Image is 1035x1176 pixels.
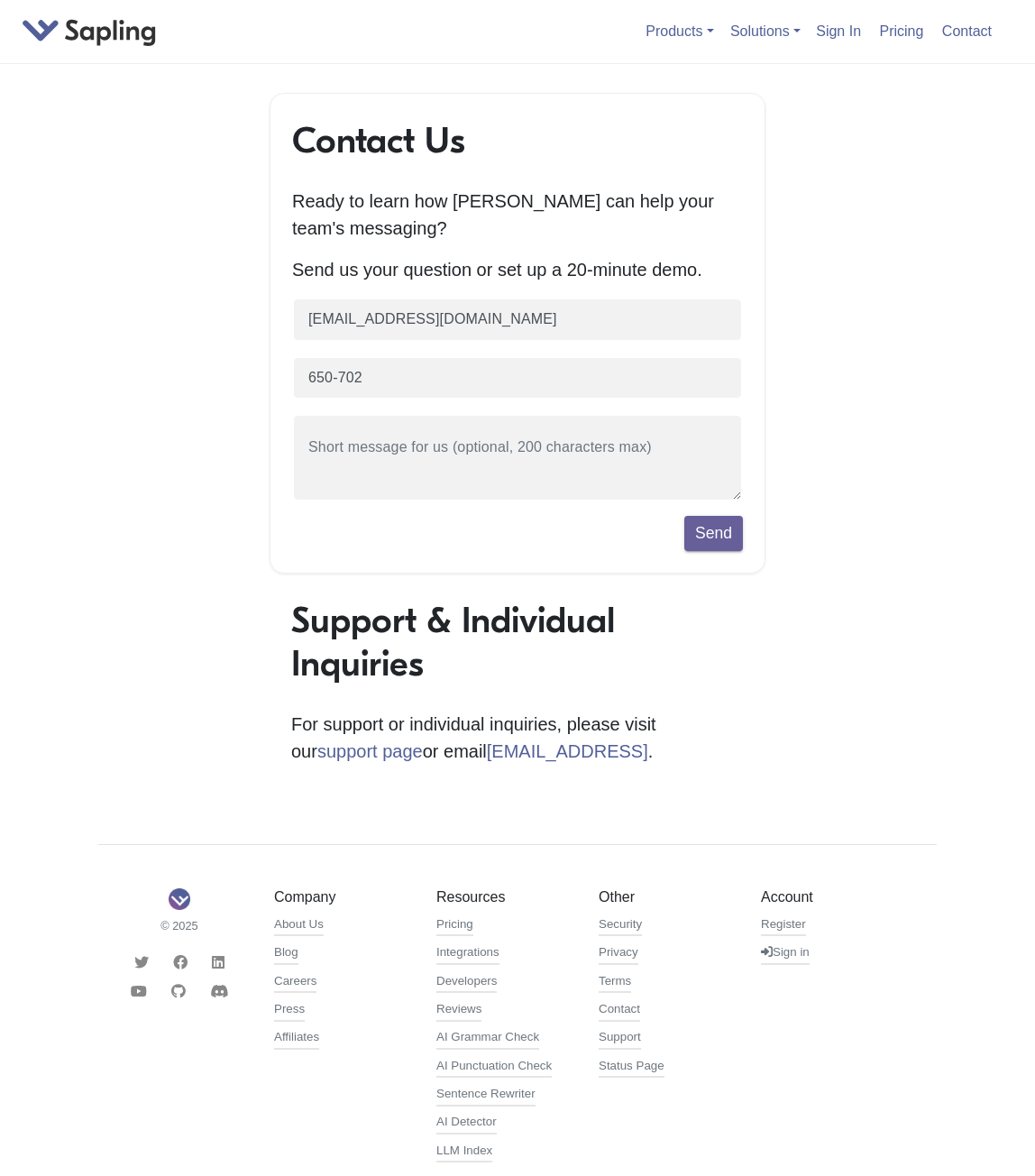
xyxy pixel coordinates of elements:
a: Security [599,915,642,937]
i: Youtube [131,984,147,998]
a: Pricing [873,16,931,46]
i: Github [171,984,186,998]
p: For support or individual inquiries, please visit our or email . [291,711,744,765]
a: Contact [935,16,999,46]
a: Careers [274,972,316,994]
a: Blog [274,943,298,965]
h5: Other [599,888,734,905]
i: Discord [210,984,228,998]
a: Sentence Rewriter [436,1085,536,1107]
h5: Company [274,888,409,905]
a: Integrations [436,943,499,965]
a: Status Page [599,1057,664,1079]
a: About Us [274,915,324,937]
a: Sign in [761,943,810,965]
i: Twitter [134,955,149,969]
h5: Resources [436,888,572,905]
h1: Contact Us [292,119,743,162]
a: Press [274,1000,305,1022]
a: Terms [599,972,631,994]
a: Developers [436,972,497,994]
a: Contact [599,1000,640,1022]
p: Send us your question or set up a 20-minute demo. [292,256,743,283]
a: Affiliates [274,1028,319,1050]
input: Phone number (optional) [292,356,743,400]
a: Sign In [809,16,868,46]
a: Pricing [436,915,473,937]
p: Ready to learn how [PERSON_NAME] can help your team's messaging? [292,188,743,242]
a: Solutions [730,23,801,39]
i: Facebook [173,955,188,969]
small: © 2025 [112,917,247,934]
a: LLM Index [436,1142,492,1163]
a: AI Punctuation Check [436,1057,552,1079]
img: Sapling Logo [169,888,190,910]
i: LinkedIn [212,955,224,969]
input: Business email (required) [292,298,743,342]
a: support page [317,741,423,761]
a: AI Grammar Check [436,1028,539,1050]
a: Support [599,1028,641,1050]
a: Privacy [599,943,638,965]
h5: Account [761,888,896,905]
a: [EMAIL_ADDRESS] [487,741,648,761]
a: Register [761,915,806,937]
a: Products [646,23,713,39]
h1: Support & Individual Inquiries [291,599,744,685]
button: Send [684,516,743,550]
a: AI Detector [436,1113,497,1135]
a: Reviews [436,1000,481,1022]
